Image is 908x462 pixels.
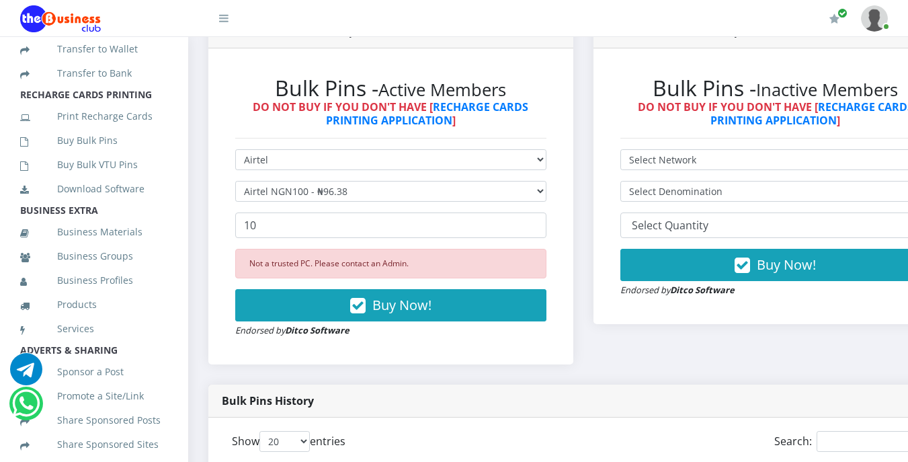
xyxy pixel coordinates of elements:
[20,217,168,247] a: Business Materials
[620,284,735,296] small: Endorsed by
[20,149,168,180] a: Buy Bulk VTU Pins
[235,324,349,336] small: Endorsed by
[829,13,839,24] i: Renew/Upgrade Subscription
[20,241,168,272] a: Business Groups
[378,78,506,102] small: Active Members
[372,296,431,314] span: Buy Now!
[235,75,546,101] h2: Bulk Pins -
[20,101,168,132] a: Print Recharge Cards
[12,397,40,420] a: Chat for support
[20,34,168,65] a: Transfer to Wallet
[253,100,528,127] strong: DO NOT BUY IF YOU DON'T HAVE [ ]
[20,313,168,344] a: Services
[259,431,310,452] select: Showentries
[20,356,168,387] a: Sponsor a Post
[20,174,168,204] a: Download Software
[10,363,42,385] a: Chat for support
[20,58,168,89] a: Transfer to Bank
[20,429,168,460] a: Share Sponsored Sites
[326,100,529,127] a: RECHARGE CARDS PRINTING APPLICATION
[235,289,546,321] button: Buy Now!
[235,249,546,278] div: Not a trusted PC. Please contact an Admin.
[20,125,168,156] a: Buy Bulk Pins
[235,213,546,238] input: Enter Quantity
[20,5,101,32] img: Logo
[837,8,848,18] span: Renew/Upgrade Subscription
[20,381,168,412] a: Promote a Site/Link
[232,431,345,452] label: Show entries
[20,265,168,296] a: Business Profiles
[285,324,349,336] strong: Ditco Software
[222,393,314,408] strong: Bulk Pins History
[757,256,816,274] span: Buy Now!
[20,405,168,436] a: Share Sponsored Posts
[670,284,735,296] strong: Ditco Software
[20,289,168,320] a: Products
[756,78,898,102] small: Inactive Members
[861,5,888,32] img: User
